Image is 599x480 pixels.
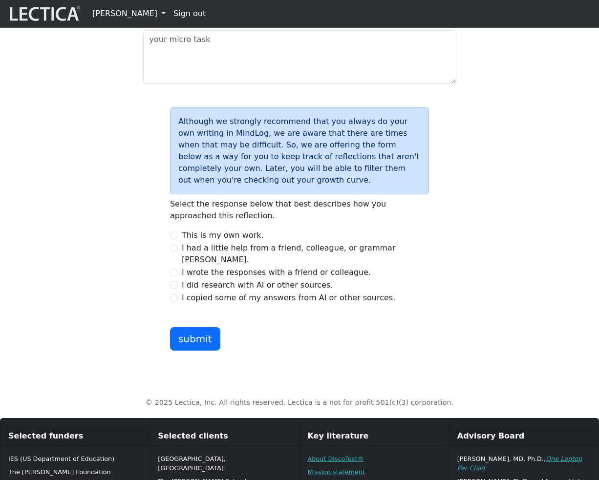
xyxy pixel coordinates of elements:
a: One Laptop Per Child [457,455,582,472]
a: Sign out [170,4,210,23]
label: I had a little help from a friend, colleague, or grammar [PERSON_NAME]. [182,242,429,266]
input: I copied some of my answers from AI or other sources. [170,294,178,302]
label: I copied some of my answers from AI or other sources. [182,292,395,304]
input: This is my own work. [170,231,178,239]
label: This is my own work. [182,230,264,241]
div: Selected funders [0,426,150,446]
input: I had a little help from a friend, colleague, or grammar [PERSON_NAME]. [170,244,178,252]
p: IES (US Department of Education) [8,454,142,463]
p: [PERSON_NAME], MD, Ph.D., [457,454,591,473]
input: I wrote the responses with a friend or colleague. [170,269,178,276]
div: Advisory Board [449,426,599,446]
p: Select the response below that best describes how you approached this reflection. [170,198,429,222]
p: The [PERSON_NAME] Foundation [8,467,142,477]
div: Key literature [300,426,449,446]
input: I did research with AI or other sources. [170,281,178,289]
div: Although we strongly recommend that you always do your own writing in MindLog, we are aware that ... [170,107,429,194]
a: About DiscoTest® [308,455,364,462]
a: [PERSON_NAME] [88,4,170,23]
button: submit [170,327,220,351]
a: Mission statement [308,468,365,476]
img: lecticalive [7,4,81,23]
label: I did research with AI or other sources. [182,279,333,291]
p: © 2025 Lectica, Inc. All rights reserved. Lectica is a not for profit 501(c)(3) corporation. [27,397,572,408]
p: [GEOGRAPHIC_DATA], [GEOGRAPHIC_DATA] [158,454,291,473]
div: Selected clients [150,426,299,446]
label: I wrote the responses with a friend or colleague. [182,267,371,278]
